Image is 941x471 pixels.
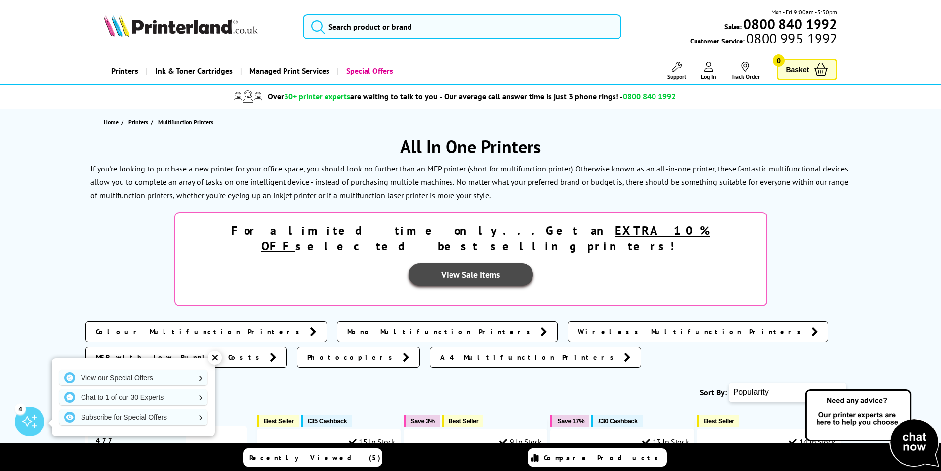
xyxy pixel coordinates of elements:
strong: For a limited time only...Get an selected best selling printers! [231,223,710,254]
span: 0800 995 1992 [745,34,837,43]
a: Home [104,117,121,127]
span: 0 [773,54,785,67]
a: Ink & Toner Cartridges [146,58,240,84]
span: - Our average call answer time is just 3 phone rings! - [440,91,676,101]
a: Special Offers [337,58,401,84]
span: Basket [786,63,809,76]
span: Photocopiers [307,352,398,362]
a: Track Order [731,62,760,80]
span: Save 17% [557,417,584,425]
span: Wireless Multifunction Printers [578,327,806,337]
span: Mon - Fri 9:00am - 5:30pm [771,7,837,17]
span: Best Seller [449,417,479,425]
a: Photocopiers [297,347,420,368]
span: Compare Products [544,453,663,462]
div: ✕ [208,351,222,365]
div: 9 In Stock [499,437,542,447]
button: Best Seller [442,415,484,427]
div: 4 [15,403,26,414]
a: Chat to 1 of our 30 Experts [59,389,207,405]
b: 0800 840 1992 [743,15,837,33]
span: Best Seller [704,417,734,425]
a: Recently Viewed (5) [243,448,382,467]
span: Ink & Toner Cartridges [155,58,233,84]
a: View our Special Offers [59,370,207,385]
button: Best Seller [697,415,739,427]
span: A4 Multifunction Printers [440,352,619,362]
span: Sort By: [700,387,727,397]
button: Save 17% [550,415,589,427]
span: Customer Service: [690,34,837,45]
a: MFP with Low Running Costs [85,347,287,368]
span: Save 3% [410,417,434,425]
div: 15 In Stock [349,437,395,447]
a: Compare Products [528,448,667,467]
input: Search product or brand [303,14,621,39]
a: View Sale Items [409,263,533,286]
span: MFP with Low Running Costs [96,352,265,362]
img: Open Live Chat window [803,388,941,469]
span: £35 Cashback [308,417,347,425]
p: If you're looking to purchase a new printer for your office space, you should look no further tha... [90,164,848,187]
a: Printers [128,117,151,127]
a: A4 Multifunction Printers [430,347,641,368]
span: £30 Cashback [598,417,637,425]
a: Mono Multifunction Printers [337,321,558,342]
a: reset filters [186,440,232,459]
span: Over are waiting to talk to you [268,91,438,101]
a: Subscribe for Special Offers [59,409,207,425]
a: Printerland Logo [104,15,291,39]
button: £35 Cashback [301,415,352,427]
a: Log In [701,62,716,80]
h1: All In One Printers [85,135,856,158]
div: 14 In Stock [789,437,835,447]
div: 13 In Stock [642,437,689,447]
span: Mono Multifunction Printers [347,327,535,337]
button: Best Seller [257,415,299,427]
button: £30 Cashback [591,415,642,427]
u: EXTRA 10% OFF [261,223,710,254]
span: Support [667,73,686,80]
a: Printers [104,58,146,84]
p: No matter what your preferred brand or budget is, there should be something suitable for everyone... [90,177,848,200]
span: Colour Multifunction Printers [96,327,305,337]
span: Printers [128,117,148,127]
a: Support [667,62,686,80]
a: Wireless Multifunction Printers [568,321,828,342]
span: Sales: [724,22,742,31]
span: 30+ printer experts [284,91,350,101]
span: Multifunction Printers [158,118,213,126]
a: Colour Multifunction Printers [85,321,327,342]
a: 0800 840 1992 [742,19,837,29]
a: Managed Print Services [240,58,337,84]
a: Basket 0 [777,59,837,80]
button: Save 3% [404,415,439,427]
span: Recently Viewed (5) [249,453,381,462]
span: Log In [701,73,716,80]
span: 0800 840 1992 [623,91,676,101]
span: Best Seller [264,417,294,425]
img: Printerland Logo [104,15,258,37]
